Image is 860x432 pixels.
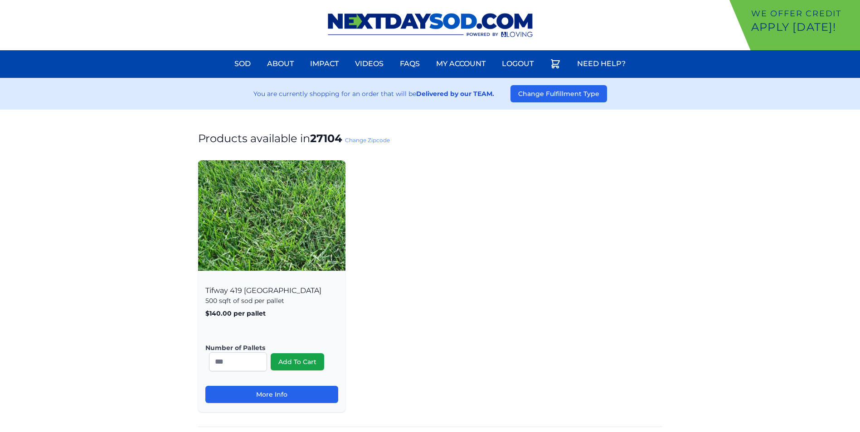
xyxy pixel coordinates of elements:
a: More Info [205,386,338,403]
a: Sod [229,53,256,75]
a: Logout [496,53,539,75]
a: Change Zipcode [345,137,390,144]
div: Tifway 419 [GEOGRAPHIC_DATA] [198,276,345,412]
p: 500 sqft of sod per pallet [205,296,338,305]
strong: Delivered by our TEAM. [416,90,494,98]
a: Need Help? [572,53,631,75]
strong: 27104 [310,132,342,145]
a: My Account [431,53,491,75]
a: Videos [350,53,389,75]
h1: Products available in [198,131,662,146]
a: Impact [305,53,344,75]
p: Apply [DATE]! [751,20,856,34]
a: FAQs [394,53,425,75]
button: Add To Cart [271,353,324,370]
img: Tifway 419 Bermuda Product Image [198,160,345,271]
p: $140.00 per pallet [205,309,338,318]
button: Change Fulfillment Type [510,85,607,102]
p: We offer Credit [751,7,856,20]
a: About [262,53,299,75]
label: Number of Pallets [205,343,331,352]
